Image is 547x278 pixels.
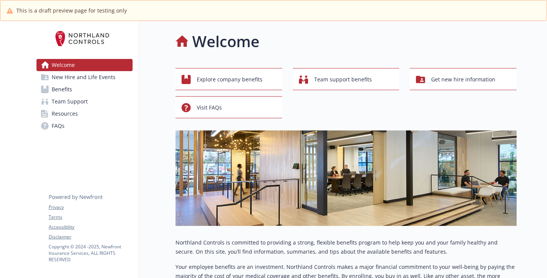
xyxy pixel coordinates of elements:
[431,72,495,87] span: Get new hire information
[52,71,115,83] span: New Hire and Life Events
[36,95,133,108] a: Team Support
[52,59,75,71] span: Welcome
[52,108,78,120] span: Resources
[175,130,517,226] img: overview page banner
[192,30,259,53] h1: Welcome
[49,243,132,263] p: Copyright © 2024 - 2025 , Newfront Insurance Services, ALL RIGHTS RESERVED
[36,59,133,71] a: Welcome
[175,96,282,118] button: Visit FAQs
[175,68,282,90] button: Explore company benefits
[36,71,133,83] a: New Hire and Life Events
[36,83,133,95] a: Benefits
[175,238,517,256] p: Northland Controls is committed to providing a strong, flexible benefits program to help keep you...
[36,108,133,120] a: Resources
[410,68,517,90] button: Get new hire information
[197,72,262,87] span: Explore company benefits
[49,234,132,240] a: Disclaimer
[293,68,400,90] button: Team support benefits
[314,72,372,87] span: Team support benefits
[36,120,133,132] a: FAQs
[52,95,88,108] span: Team Support
[52,120,65,132] span: FAQs
[52,83,72,95] span: Benefits
[49,204,132,211] a: Privacy
[49,214,132,221] a: Terms
[16,6,127,14] span: This is a draft preview page for testing only
[49,224,132,230] a: Accessibility
[197,100,222,115] span: Visit FAQs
